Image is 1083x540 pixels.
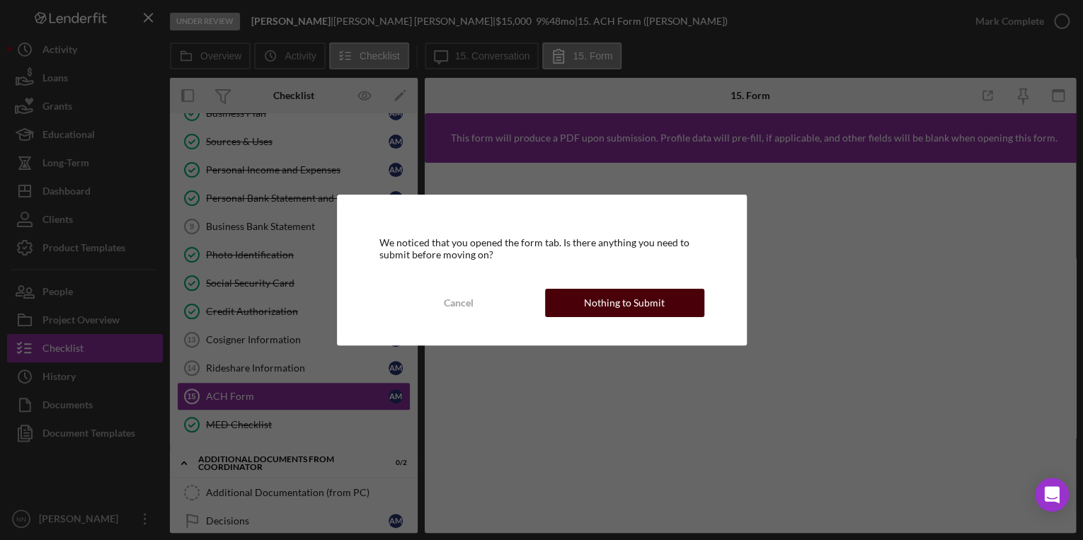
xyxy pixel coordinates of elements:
[444,289,474,317] div: Cancel
[1035,478,1069,512] div: Open Intercom Messenger
[379,237,704,260] div: We noticed that you opened the form tab. Is there anything you need to submit before moving on?
[379,289,539,317] button: Cancel
[584,289,665,317] div: Nothing to Submit
[545,289,704,317] button: Nothing to Submit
